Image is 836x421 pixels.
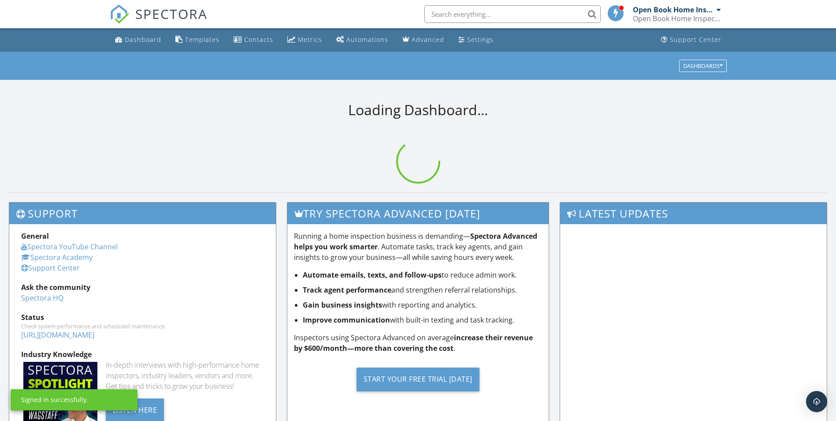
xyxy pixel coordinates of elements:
div: Signed in successfully. [21,395,88,404]
div: In-depth interviews with high-performance home inspectors, industry leaders, vendors and more. Ge... [106,360,264,391]
a: Contacts [230,32,277,48]
div: Advanced [412,35,444,44]
div: Dashboard [125,35,161,44]
a: SPECTORA [110,12,208,30]
a: Spectora Academy [21,252,93,262]
a: Metrics [284,32,326,48]
a: Advanced [399,32,448,48]
div: Open Book Home Inspections [633,14,721,23]
a: Dashboard [111,32,165,48]
strong: General [21,231,49,241]
div: Dashboards [683,63,723,69]
strong: Track agent performance [303,285,391,295]
a: Templates [172,32,223,48]
div: Metrics [298,35,322,44]
div: Check system performance and scheduled maintenance. [21,323,264,330]
div: Contacts [244,35,273,44]
div: Ask the community [21,282,264,293]
strong: Improve communication [303,315,390,325]
a: [URL][DOMAIN_NAME] [21,330,94,340]
div: Open Book Home Inspections Team [633,5,714,14]
li: with reporting and analytics. [303,300,542,310]
h3: Try spectora advanced [DATE] [287,203,549,224]
a: Support Center [658,32,725,48]
a: Settings [455,32,497,48]
img: The Best Home Inspection Software - Spectora [110,4,129,24]
div: Settings [467,35,494,44]
button: Dashboards [679,60,727,72]
p: Inspectors using Spectora Advanced on average . [294,332,542,353]
a: Spectora HQ [21,293,63,303]
strong: Gain business insights [303,300,382,310]
input: Search everything... [424,5,601,23]
a: Automations (Basic) [333,32,392,48]
a: Support Center [21,263,80,273]
div: Automations [346,35,388,44]
li: and strengthen referral relationships. [303,285,542,295]
a: Start Your Free Trial [DATE] [294,361,542,398]
strong: Spectora Advanced helps you work smarter [294,231,537,252]
div: Open Intercom Messenger [806,391,827,412]
li: to reduce admin work. [303,270,542,280]
div: Support Center [670,35,721,44]
div: Templates [185,35,219,44]
a: Listen Here [106,405,164,414]
a: Spectora YouTube Channel [21,242,118,252]
h3: Support [9,203,276,224]
li: with built-in texting and task tracking. [303,315,542,325]
h3: Latest Updates [560,203,827,224]
strong: increase their revenue by $600/month—more than covering the cost [294,333,533,353]
strong: Automate emails, texts, and follow-ups [303,270,442,280]
div: Industry Knowledge [21,349,264,360]
div: Status [21,312,264,323]
div: Start Your Free Trial [DATE] [357,368,479,391]
span: SPECTORA [135,4,208,23]
p: Running a home inspection business is demanding— . Automate tasks, track key agents, and gain ins... [294,231,542,263]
